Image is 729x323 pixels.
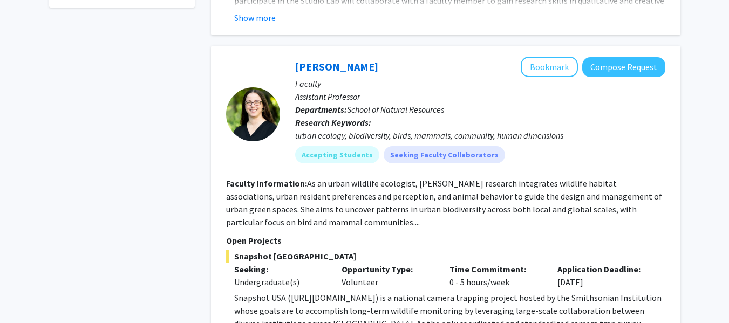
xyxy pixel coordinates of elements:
[295,90,665,103] p: Assistant Professor
[295,104,347,115] b: Departments:
[295,77,665,90] p: Faculty
[295,117,371,128] b: Research Keywords:
[234,11,276,24] button: Show more
[333,263,441,288] div: Volunteer
[8,274,46,315] iframe: Chat
[449,263,541,276] p: Time Commitment:
[226,178,662,228] fg-read-more: As an urban wildlife ecologist, [PERSON_NAME] research integrates wildlife habitat associations, ...
[582,57,665,77] button: Compose Request to Christine Brodsky
[226,234,665,247] p: Open Projects
[295,60,378,73] a: [PERSON_NAME]
[549,263,657,288] div: [DATE]
[295,129,665,142] div: urban ecology, biodiversity, birds, mammals, community, human dimensions
[226,178,307,189] b: Faculty Information:
[347,104,444,115] span: School of Natural Resources
[384,146,505,163] mat-chip: Seeking Faculty Collaborators
[234,276,326,288] div: Undergraduate(s)
[342,263,433,276] p: Opportunity Type:
[441,263,549,288] div: 0 - 5 hours/week
[521,57,578,77] button: Add Christine Brodsky to Bookmarks
[226,250,665,263] span: Snapshot [GEOGRAPHIC_DATA]
[557,263,649,276] p: Application Deadline:
[295,146,379,163] mat-chip: Accepting Students
[234,263,326,276] p: Seeking:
